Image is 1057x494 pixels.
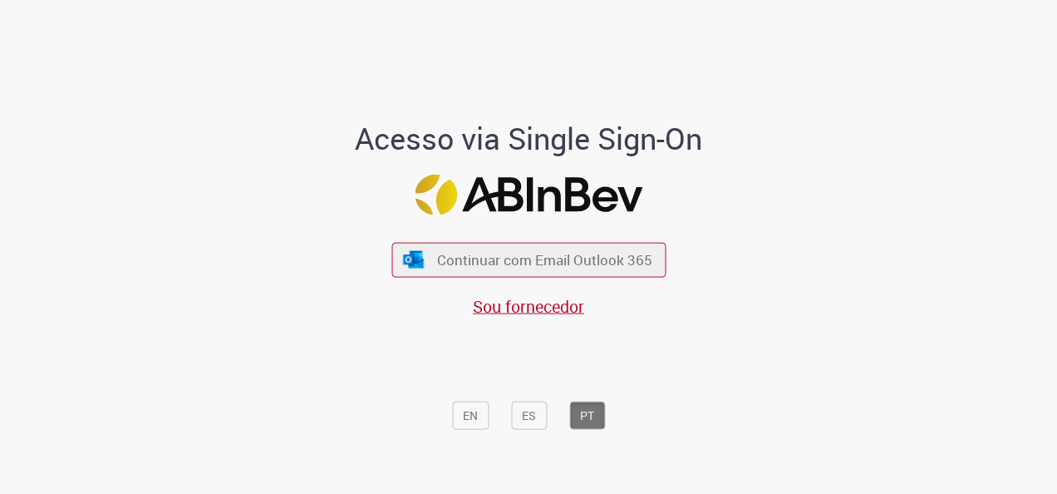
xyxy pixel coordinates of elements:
[473,294,584,317] a: Sou fornecedor
[415,175,642,215] img: Logo ABInBev
[391,243,666,277] button: ícone Azure/Microsoft 360 Continuar com Email Outlook 365
[402,250,425,268] img: ícone Azure/Microsoft 360
[437,250,652,269] span: Continuar com Email Outlook 365
[511,401,547,429] button: ES
[569,401,605,429] button: PT
[452,401,489,429] button: EN
[298,121,760,155] h1: Acesso via Single Sign-On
